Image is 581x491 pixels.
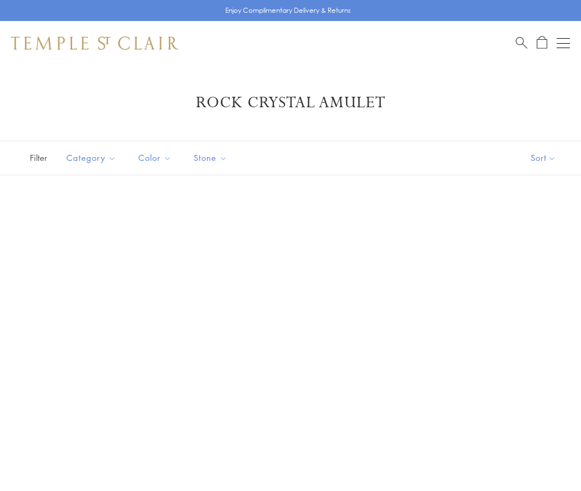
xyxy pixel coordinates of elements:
[58,145,124,170] button: Category
[11,36,178,50] img: Temple St. Clair
[61,151,124,165] span: Category
[28,93,553,113] h1: Rock Crystal Amulet
[133,151,180,165] span: Color
[130,145,180,170] button: Color
[506,141,581,175] button: Show sort by
[557,36,570,50] button: Open navigation
[188,151,236,165] span: Stone
[516,36,527,50] a: Search
[225,5,351,16] p: Enjoy Complimentary Delivery & Returns
[185,145,236,170] button: Stone
[537,36,547,50] a: Open Shopping Bag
